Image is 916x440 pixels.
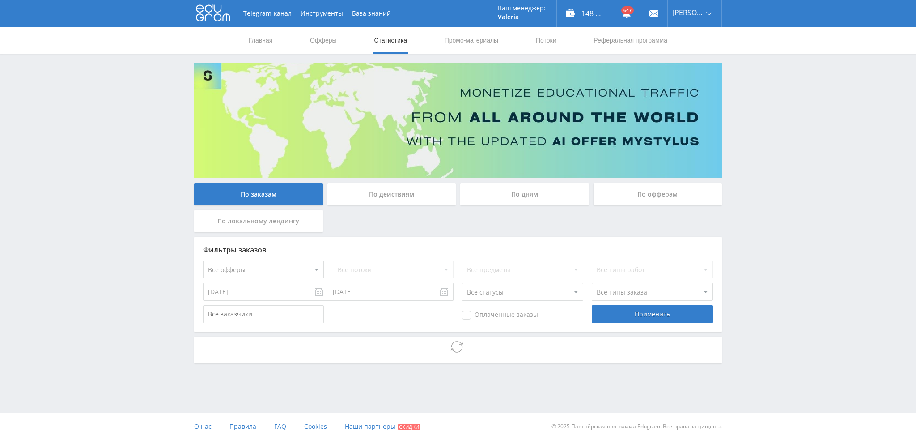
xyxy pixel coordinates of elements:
span: Наши партнеры [345,422,395,431]
p: Ваш менеджер: [498,4,546,12]
div: Применить [592,305,712,323]
span: Скидки [398,424,420,430]
span: Cookies [304,422,327,431]
a: Промо-материалы [444,27,499,54]
div: Фильтры заказов [203,246,713,254]
div: По офферам [594,183,722,205]
a: Правила [229,413,256,440]
a: Наши партнеры Скидки [345,413,420,440]
p: Valeria [498,13,546,21]
span: Оплаченные заказы [462,311,538,320]
a: Cookies [304,413,327,440]
div: По локальному лендингу [194,210,323,232]
a: Статистика [373,27,408,54]
a: Главная [248,27,273,54]
a: Реферальная программа [593,27,668,54]
a: Потоки [535,27,557,54]
div: © 2025 Партнёрская программа Edugram. Все права защищены. [462,413,722,440]
span: Правила [229,422,256,431]
div: По действиям [327,183,456,205]
a: FAQ [274,413,286,440]
input: Все заказчики [203,305,324,323]
div: По дням [460,183,589,205]
a: О нас [194,413,212,440]
div: По заказам [194,183,323,205]
span: О нас [194,422,212,431]
span: FAQ [274,422,286,431]
img: Banner [194,63,722,178]
span: [PERSON_NAME] [672,9,704,16]
a: Офферы [309,27,338,54]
